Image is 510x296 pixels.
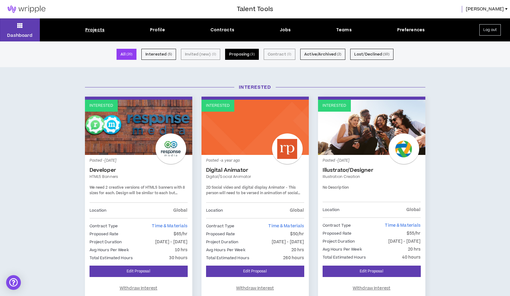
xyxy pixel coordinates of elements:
h3: Interested [80,84,430,90]
a: Illustrator/Designer [323,167,421,173]
p: Global [290,207,304,214]
p: Location [323,206,340,213]
p: Contract Type [206,223,235,229]
p: Project Duration [206,239,239,245]
span: Withdraw Interest [236,286,274,291]
p: [DATE] - [DATE] [272,239,304,245]
p: $55/hr [407,230,421,237]
p: Proposed Rate [90,231,119,237]
div: Profile [150,27,165,33]
p: Avg Hours Per Week [90,247,129,253]
p: 10 hrs [175,247,188,253]
p: Proposed Rate [206,231,235,237]
div: Jobs [280,27,291,33]
p: $65/hr [174,231,188,237]
button: Withdraw Interest [206,282,304,295]
button: Lost/Declined (10) [350,49,393,60]
p: 40 hours [402,254,420,261]
p: 30 hours [169,255,187,261]
button: Invited (new) (0) [181,49,220,60]
div: Teams [336,27,352,33]
span: Withdraw Interest [353,286,390,291]
p: Interested [90,103,113,109]
p: Dashboard [7,32,33,39]
span: Time & Materials [152,223,187,229]
a: Interested [85,100,192,155]
p: Contract Type [90,223,118,229]
p: Total Estimated Hours [90,255,133,261]
a: Developer [90,167,188,173]
span: Time & Materials [385,222,420,229]
p: Total Estimated Hours [206,255,250,261]
p: Location [90,207,107,214]
small: ( 20 ) [126,52,133,57]
p: Interested [323,103,346,109]
p: Proposed Rate [323,230,352,237]
p: 260 hours [283,255,304,261]
a: Digital Animator [206,167,304,173]
button: Contract (0) [264,49,295,60]
small: ( 10 ) [383,52,389,57]
button: Log out [479,24,501,36]
p: [DATE] - [DATE] [388,238,421,245]
p: Global [406,206,421,213]
p: [DATE] - [DATE] [155,239,188,245]
small: ( 5 ) [168,52,172,57]
p: Posted - a year ago [206,158,304,163]
a: Edit Proposal [323,266,421,277]
a: Edit Proposal [206,266,304,277]
a: Digital/Social Animator [206,174,304,179]
small: ( 2 ) [337,52,341,57]
button: Withdraw Interest [90,282,188,295]
p: 20 hrs [291,247,304,253]
p: Project Duration [90,239,122,245]
p: Avg Hours Per Week [206,247,245,253]
a: HTML5 Banners [90,174,188,179]
span: Withdraw Interest [120,286,157,291]
a: Edit Proposal [90,266,188,277]
p: Total Estimated Hours [323,254,366,261]
div: Open Intercom Messenger [6,275,21,290]
h3: Talent Tools [237,5,273,14]
p: 20 hrs [408,246,421,253]
button: All (20) [117,49,136,60]
span: 2D Social video and digital display Animator - This person will need to be versed in animation of... [206,185,301,217]
p: Location [206,207,223,214]
div: Contracts [210,27,234,33]
i: No Description [323,185,349,190]
span: Time & Materials [268,223,304,229]
p: $50/hr [290,231,304,237]
p: We need 2 creative versions of HTML5 banners with 8 sizes for each. Design will be similar to eac... [90,185,185,201]
button: Proposing (3) [225,49,259,60]
p: Project Duration [323,238,355,245]
p: Global [173,207,188,214]
span: [PERSON_NAME] [466,6,504,13]
a: Illustration Creation [323,174,421,179]
div: Preferences [397,27,425,33]
button: Active/Archived (2) [300,49,345,60]
button: Withdraw Interest [323,282,421,295]
small: ( 3 ) [250,52,255,57]
a: Interested [201,100,309,155]
a: Interested [318,100,425,155]
p: Avg Hours Per Week [323,246,362,253]
p: Posted - [DATE] [323,158,421,163]
small: ( 0 ) [287,52,291,57]
p: Contract Type [323,222,351,229]
small: ( 0 ) [212,52,216,57]
p: Posted - [DATE] [90,158,188,163]
p: Interested [206,103,230,109]
button: Interested (5) [141,49,176,60]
